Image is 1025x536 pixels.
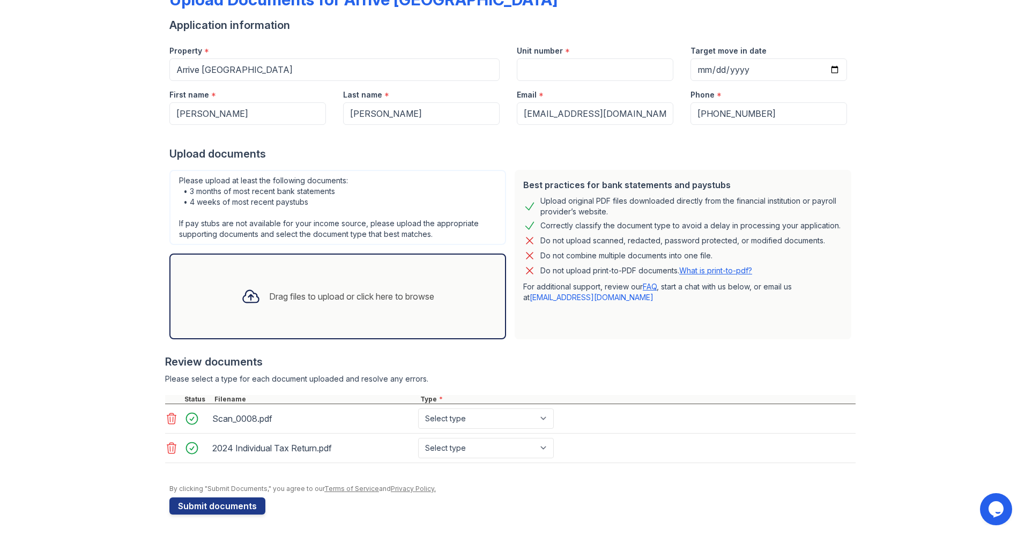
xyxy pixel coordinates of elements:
[980,493,1014,525] iframe: chat widget
[182,395,212,404] div: Status
[169,46,202,56] label: Property
[165,374,856,384] div: Please select a type for each document uploaded and resolve any errors.
[517,90,537,100] label: Email
[169,170,506,245] div: Please upload at least the following documents: • 3 months of most recent bank statements • 4 wee...
[169,485,856,493] div: By clicking "Submit Documents," you agree to our and
[690,46,767,56] label: Target move in date
[523,281,843,303] p: For additional support, review our , start a chat with us below, or email us at
[523,178,843,191] div: Best practices for bank statements and paystubs
[530,293,653,302] a: [EMAIL_ADDRESS][DOMAIN_NAME]
[540,265,752,276] p: Do not upload print-to-PDF documents.
[540,219,841,232] div: Correctly classify the document type to avoid a delay in processing your application.
[418,395,856,404] div: Type
[690,90,715,100] label: Phone
[343,90,382,100] label: Last name
[517,46,563,56] label: Unit number
[212,395,418,404] div: Filename
[169,497,265,515] button: Submit documents
[169,18,856,33] div: Application information
[643,282,657,291] a: FAQ
[679,266,752,275] a: What is print-to-pdf?
[169,90,209,100] label: First name
[169,146,856,161] div: Upload documents
[212,440,414,457] div: 2024 Individual Tax Return.pdf
[540,196,843,217] div: Upload original PDF files downloaded directly from the financial institution or payroll provider’...
[540,234,825,247] div: Do not upload scanned, redacted, password protected, or modified documents.
[212,410,414,427] div: Scan_0008.pdf
[269,290,434,303] div: Drag files to upload or click here to browse
[540,249,712,262] div: Do not combine multiple documents into one file.
[165,354,856,369] div: Review documents
[391,485,436,493] a: Privacy Policy.
[324,485,379,493] a: Terms of Service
